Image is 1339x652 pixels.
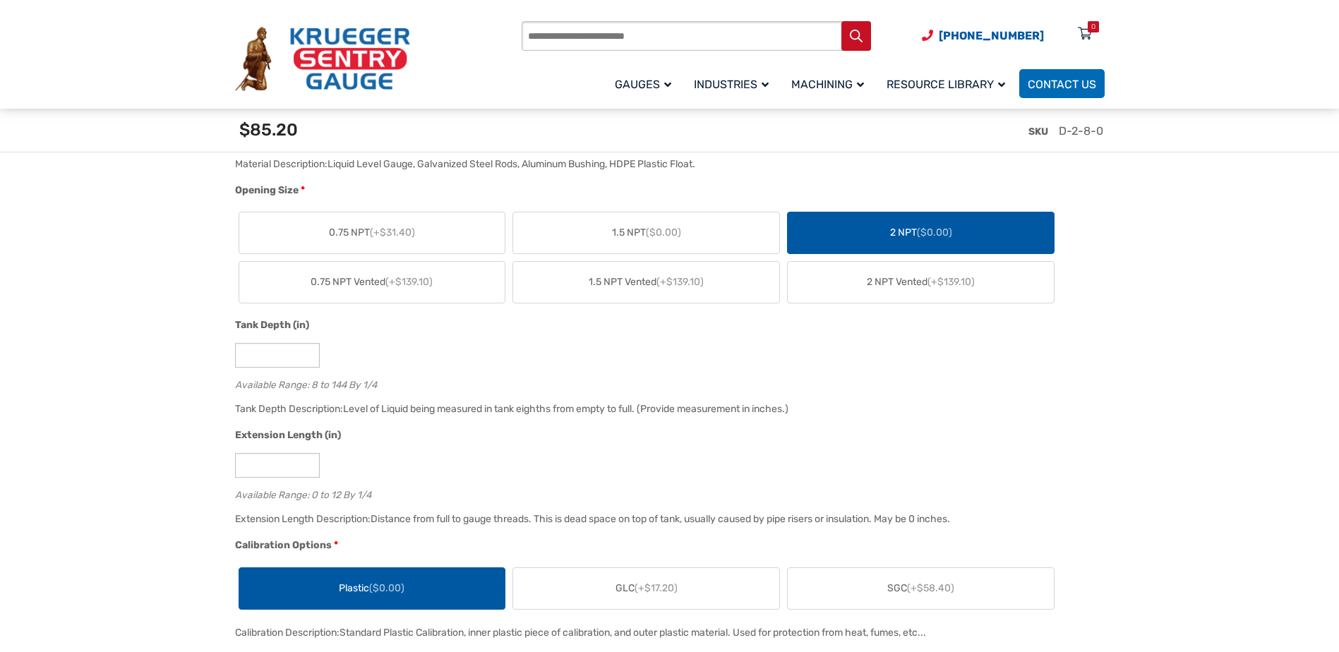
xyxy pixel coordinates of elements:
[235,158,328,170] span: Material Description:
[235,429,341,441] span: Extension Length (in)
[235,539,332,551] span: Calibration Options
[235,184,299,196] span: Opening Size
[329,225,415,240] span: 0.75 NPT
[235,486,1098,500] div: Available Range: 0 to 12 By 1/4
[615,78,671,91] span: Gauges
[328,158,695,170] div: Liquid Level Gauge, Galvanized Steel Rods, Aluminum Bushing, HDPE Plastic Float.
[235,27,410,92] img: Krueger Sentry Gauge
[589,274,704,289] span: 1.5 NPT Vented
[311,274,433,289] span: 0.75 NPT Vented
[334,538,338,553] abbr: required
[616,581,678,596] span: GLC
[685,67,783,100] a: Industries
[1028,78,1096,91] span: Contact Us
[927,276,975,288] span: (+$139.10)
[340,627,926,639] div: Standard Plastic Calibration, inner plastic piece of calibration, and outer plastic material. Use...
[1019,69,1105,98] a: Contact Us
[235,319,309,331] span: Tank Depth (in)
[370,227,415,239] span: (+$31.40)
[1091,21,1095,32] div: 0
[343,403,788,415] div: Level of Liquid being measured in tank eighths from empty to full. (Provide measurement in inches.)
[1059,124,1103,138] span: D-2-8-0
[371,513,950,525] div: Distance from full to gauge threads. This is dead space on top of tank, usually caused by pipe ri...
[783,67,878,100] a: Machining
[867,274,975,289] span: 2 NPT Vented
[301,183,305,198] abbr: required
[235,627,340,639] span: Calibration Description:
[890,225,952,240] span: 2 NPT
[887,78,1005,91] span: Resource Library
[907,582,954,594] span: (+$58.40)
[1028,126,1048,138] span: SKU
[369,582,404,594] span: ($0.00)
[385,276,433,288] span: (+$139.10)
[878,67,1019,100] a: Resource Library
[606,67,685,100] a: Gauges
[235,376,1098,390] div: Available Range: 8 to 144 By 1/4
[612,225,681,240] span: 1.5 NPT
[656,276,704,288] span: (+$139.10)
[339,581,404,596] span: Plastic
[235,513,371,525] span: Extension Length Description:
[939,29,1044,42] span: [PHONE_NUMBER]
[694,78,769,91] span: Industries
[917,227,952,239] span: ($0.00)
[791,78,864,91] span: Machining
[646,227,681,239] span: ($0.00)
[922,27,1044,44] a: Phone Number (920) 434-8860
[235,403,343,415] span: Tank Depth Description:
[887,581,954,596] span: SGC
[635,582,678,594] span: (+$17.20)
